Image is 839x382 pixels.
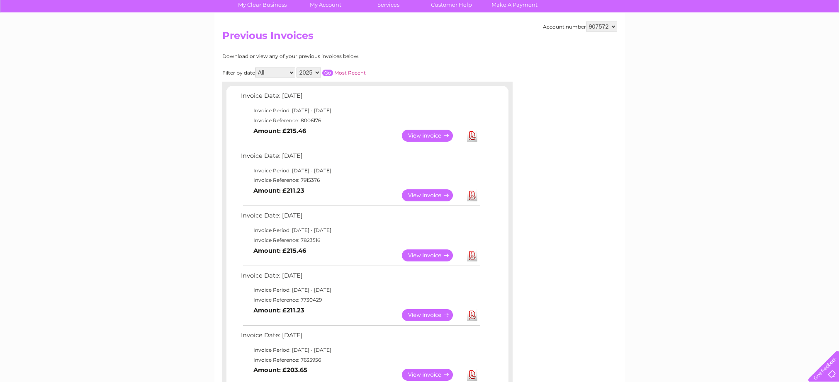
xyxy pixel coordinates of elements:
[402,189,463,201] a: View
[784,35,804,41] a: Contact
[334,70,366,76] a: Most Recent
[467,309,477,321] a: Download
[543,22,617,31] div: Account number
[467,189,477,201] a: Download
[253,307,304,314] b: Amount: £211.23
[683,4,740,15] a: 0333 014 3131
[239,285,482,295] td: Invoice Period: [DATE] - [DATE]
[222,53,440,59] div: Download or view any of your previous invoices below.
[222,68,440,77] div: Filter by date
[812,35,831,41] a: Log out
[239,330,482,345] td: Invoice Date: [DATE]
[239,295,482,305] td: Invoice Reference: 7730429
[467,369,477,381] a: Download
[239,166,482,176] td: Invoice Period: [DATE] - [DATE]
[467,130,477,142] a: Download
[29,22,72,47] img: logo.png
[239,90,482,106] td: Invoice Date: [DATE]
[402,249,463,261] a: View
[239,116,482,126] td: Invoice Reference: 8006176
[239,225,482,235] td: Invoice Period: [DATE] - [DATE]
[239,235,482,245] td: Invoice Reference: 7823516
[402,309,463,321] a: View
[693,35,709,41] a: Water
[224,5,616,40] div: Clear Business is a trading name of Verastar Limited (registered in [GEOGRAPHIC_DATA] No. 3667643...
[714,35,732,41] a: Energy
[253,127,306,135] b: Amount: £215.46
[767,35,779,41] a: Blog
[253,366,307,374] b: Amount: £203.65
[239,106,482,116] td: Invoice Period: [DATE] - [DATE]
[402,130,463,142] a: View
[402,369,463,381] a: View
[239,150,482,166] td: Invoice Date: [DATE]
[239,210,482,225] td: Invoice Date: [DATE]
[222,30,617,46] h2: Previous Invoices
[467,249,477,261] a: Download
[253,247,306,254] b: Amount: £215.46
[737,35,762,41] a: Telecoms
[239,345,482,355] td: Invoice Period: [DATE] - [DATE]
[239,175,482,185] td: Invoice Reference: 7915376
[239,355,482,365] td: Invoice Reference: 7635956
[239,270,482,285] td: Invoice Date: [DATE]
[253,187,304,194] b: Amount: £211.23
